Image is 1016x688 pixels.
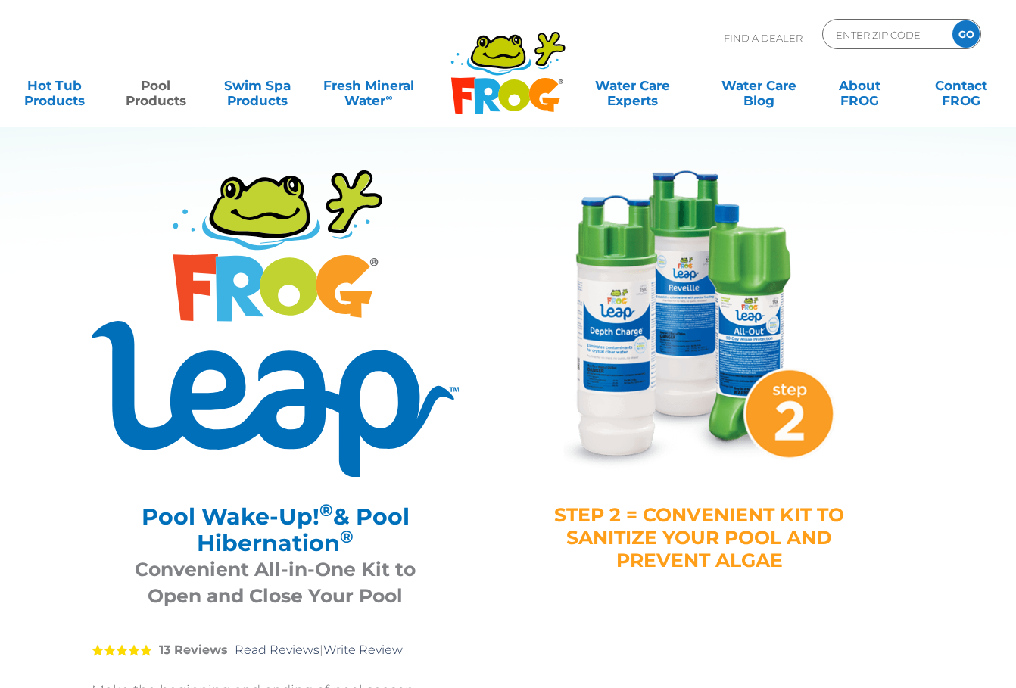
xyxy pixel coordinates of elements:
a: PoolProducts [117,70,195,101]
h4: STEP 2 = CONVENIENT KIT TO SANITIZE YOUR POOL AND PREVENT ALGAE [553,503,845,571]
a: Water CareBlog [719,70,798,101]
a: Water CareExperts [569,70,697,101]
a: ContactFROG [922,70,1001,101]
input: Zip Code Form [834,23,937,45]
h3: Convenient All-in-One Kit to Open and Close Your Pool [111,556,440,609]
a: Swim SpaProducts [218,70,297,101]
a: Write Review [323,643,403,657]
sup: ∞ [385,92,392,103]
p: Find A Dealer [724,19,803,57]
input: GO [952,20,980,48]
h2: Pool Wake-Up! & Pool Hibernation [111,503,440,556]
sup: ® [340,526,354,547]
img: Product Logo [92,170,459,477]
a: Hot TubProducts [15,70,94,101]
a: Read Reviews [235,643,319,657]
div: | [92,621,459,680]
a: AboutFROG [821,70,899,101]
strong: 13 Reviews [159,643,228,657]
a: Fresh MineralWater∞ [319,70,418,101]
span: 5 [92,644,152,656]
sup: ® [319,500,333,521]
